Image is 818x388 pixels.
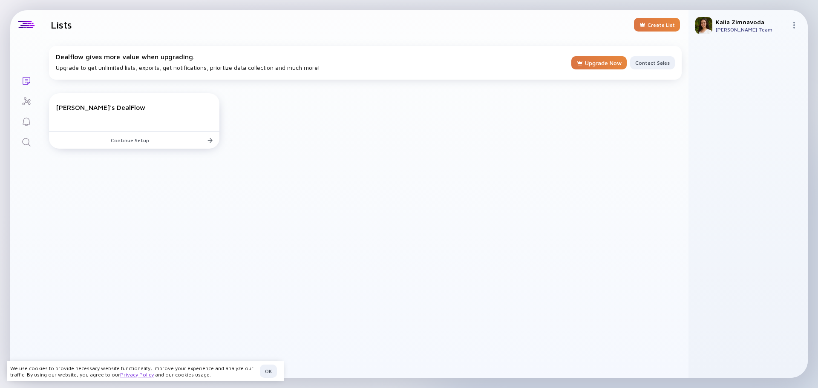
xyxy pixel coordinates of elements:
div: [PERSON_NAME] Team [716,26,787,33]
div: Continue Setup [106,134,163,147]
div: [PERSON_NAME]'s DealFlow [56,103,145,111]
a: Reminders [10,111,42,131]
h1: Lists [51,19,72,31]
div: Upgrade Now [571,56,627,70]
button: OK [260,365,277,378]
div: Kaila Zimnavoda [716,18,787,26]
a: Lists [10,70,42,90]
img: Kaila Profile Picture [695,17,712,34]
div: We use cookies to provide necessary website functionality, improve your experience and analyze ou... [10,365,256,378]
a: Search [10,131,42,152]
button: Contact Sales [630,56,675,69]
button: Upgrade Now [571,56,627,69]
a: Privacy Policy [120,371,154,378]
button: Create List [634,18,680,32]
img: Menu [791,22,798,29]
button: Continue Setup [49,132,219,149]
div: Dealflow gives more value when upgrading. [56,53,568,60]
div: Upgrade to get unlimited lists, exports, get notifications, priortize data collection and much more! [56,53,568,71]
a: Investor Map [10,90,42,111]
